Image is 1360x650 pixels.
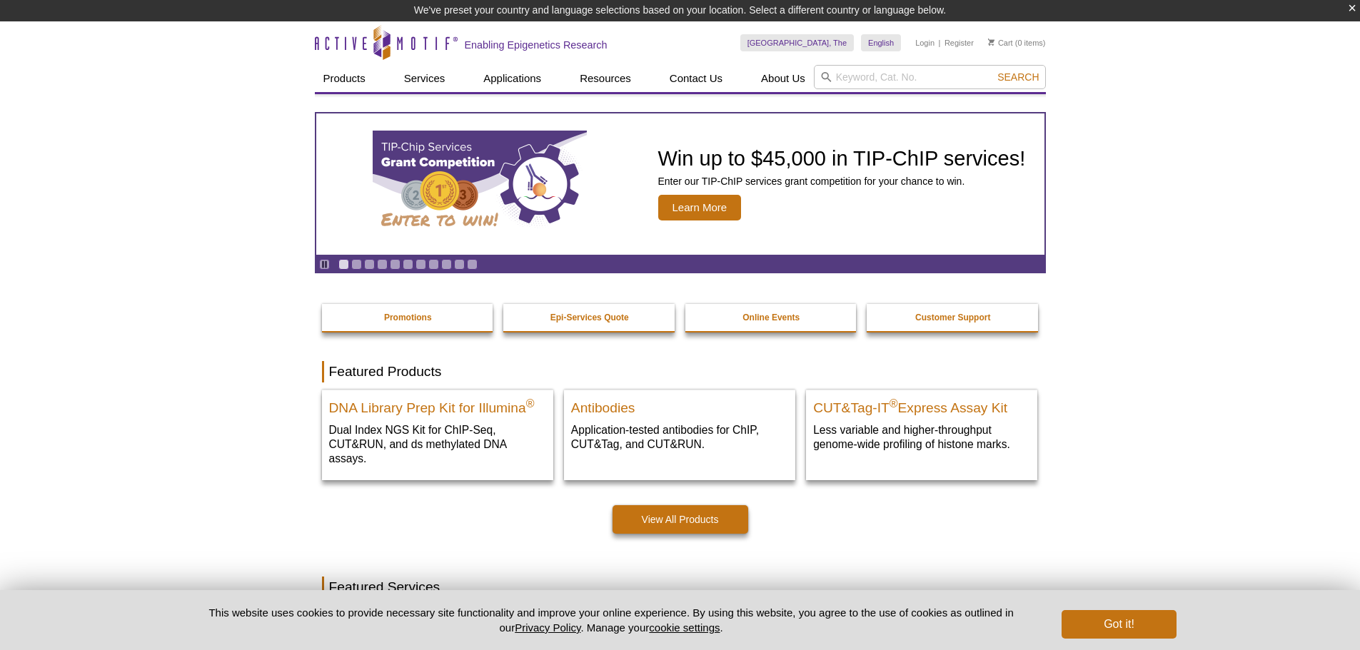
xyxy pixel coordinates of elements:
strong: Promotions [384,313,432,323]
img: TIP-ChIP Services Grant Competition [373,131,587,238]
a: Applications [475,65,550,92]
p: This website uses cookies to provide necessary site functionality and improve your online experie... [184,605,1039,635]
a: All Antibodies Antibodies Application-tested antibodies for ChIP, CUT&Tag, and CUT&RUN. [564,390,795,466]
h2: DNA Library Prep Kit for Illumina [329,394,546,415]
a: Go to slide 2 [351,259,362,270]
a: Toggle autoplay [319,259,330,270]
a: Go to slide 6 [403,259,413,270]
h2: Enabling Epigenetics Research [465,39,608,51]
input: Keyword, Cat. No. [814,65,1046,89]
p: Enter our TIP-ChIP services grant competition for your chance to win. [658,175,1026,188]
a: About Us [752,65,814,92]
li: | [939,34,941,51]
a: Go to slide 3 [364,259,375,270]
img: Your Cart [988,39,994,46]
a: Contact Us [661,65,731,92]
a: Services [396,65,454,92]
span: Search [997,71,1039,83]
sup: ® [526,397,535,410]
a: Go to slide 9 [441,259,452,270]
a: Products [315,65,374,92]
a: Go to slide 8 [428,259,439,270]
button: Got it! [1062,610,1176,639]
span: Learn More [658,195,742,220]
a: Go to slide 4 [377,259,388,270]
a: CUT&Tag-IT® Express Assay Kit CUT&Tag-IT®Express Assay Kit Less variable and higher-throughput ge... [806,390,1037,466]
a: Go to slide 5 [390,259,401,270]
li: (0 items) [988,34,1046,51]
strong: Epi-Services Quote [550,313,629,323]
a: DNA Library Prep Kit for Illumina DNA Library Prep Kit for Illumina® Dual Index NGS Kit for ChIP-... [322,390,553,480]
a: Cart [988,38,1013,48]
a: Promotions [322,304,495,331]
a: Login [915,38,935,48]
a: Go to slide 7 [415,259,426,270]
a: Go to slide 11 [467,259,478,270]
strong: Customer Support [915,313,990,323]
a: [GEOGRAPHIC_DATA], The [740,34,854,51]
a: Epi-Services Quote [503,304,676,331]
strong: Online Events [742,313,800,323]
a: Customer Support [867,304,1039,331]
h2: CUT&Tag-IT Express Assay Kit [813,394,1030,415]
sup: ® [890,397,898,410]
a: Go to slide 10 [454,259,465,270]
a: Privacy Policy [515,621,580,634]
p: Application-tested antibodies for ChIP, CUT&Tag, and CUT&RUN. [571,422,788,452]
a: Register [945,38,974,48]
article: TIP-ChIP Services Grant Competition [316,113,1044,255]
a: Go to slide 1 [338,259,349,270]
button: Search [993,71,1043,83]
p: Dual Index NGS Kit for ChIP-Seq, CUT&RUN, and ds methylated DNA assays. [329,422,546,466]
a: Resources [571,65,640,92]
button: cookie settings [649,621,720,634]
h2: Featured Products [322,361,1039,382]
h2: Win up to $45,000 in TIP-ChIP services! [658,148,1026,169]
a: English [861,34,901,51]
p: Less variable and higher-throughput genome-wide profiling of histone marks​. [813,422,1030,452]
a: Online Events [685,304,858,331]
h2: Featured Services [322,577,1039,598]
h2: Antibodies [571,394,788,415]
a: View All Products [613,505,748,534]
a: TIP-ChIP Services Grant Competition Win up to $45,000 in TIP-ChIP services! Enter our TIP-ChIP se... [316,113,1044,255]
